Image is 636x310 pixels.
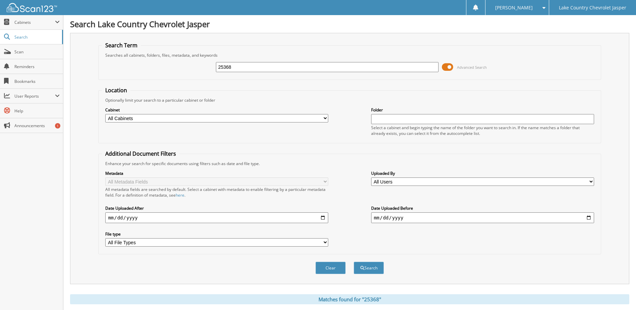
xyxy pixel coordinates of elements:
[102,52,597,58] div: Searches all cabinets, folders, files, metadata, and keywords
[14,79,60,84] span: Bookmarks
[371,107,594,113] label: Folder
[105,205,328,211] label: Date Uploaded After
[55,123,60,128] div: 1
[70,18,629,30] h1: Search Lake Country Chevrolet Jasper
[176,192,184,198] a: here
[102,161,597,166] div: Enhance your search for specific documents using filters such as date and file type.
[315,262,346,274] button: Clear
[105,231,328,237] label: File type
[14,19,55,25] span: Cabinets
[14,93,55,99] span: User Reports
[14,108,60,114] span: Help
[14,123,60,128] span: Announcements
[371,125,594,136] div: Select a cabinet and begin typing the name of the folder you want to search in. If the name match...
[102,87,130,94] legend: Location
[371,212,594,223] input: end
[102,150,179,157] legend: Additional Document Filters
[371,205,594,211] label: Date Uploaded Before
[14,64,60,69] span: Reminders
[457,65,487,70] span: Advanced Search
[105,170,328,176] label: Metadata
[105,187,328,198] div: All metadata fields are searched by default. Select a cabinet with metadata to enable filtering b...
[102,42,141,49] legend: Search Term
[14,34,59,40] span: Search
[559,6,626,10] span: Lake Country Chevrolet Jasper
[495,6,533,10] span: [PERSON_NAME]
[14,49,60,55] span: Scan
[105,107,328,113] label: Cabinet
[70,294,629,304] div: Matches found for "25368"
[354,262,384,274] button: Search
[105,212,328,223] input: start
[102,97,597,103] div: Optionally limit your search to a particular cabinet or folder
[371,170,594,176] label: Uploaded By
[7,3,57,12] img: scan123-logo-white.svg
